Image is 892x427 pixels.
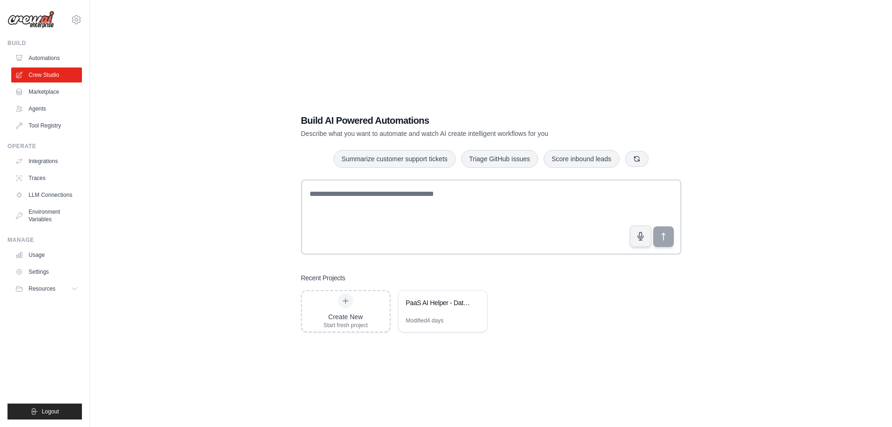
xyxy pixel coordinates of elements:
button: Score inbound leads [544,150,619,168]
a: LLM Connections [11,187,82,202]
div: Operate [7,142,82,150]
img: Logo [7,11,54,29]
span: Logout [42,408,59,415]
button: Click to speak your automation idea [630,225,651,247]
div: Start fresh project [324,322,368,329]
div: Build [7,39,82,47]
a: Tool Registry [11,118,82,133]
div: Modified 4 days [406,317,444,324]
button: Resources [11,281,82,296]
a: Marketplace [11,84,82,99]
a: Automations [11,51,82,66]
button: Triage GitHub issues [461,150,538,168]
a: Integrations [11,154,82,169]
a: Usage [11,247,82,262]
button: Get new suggestions [625,151,649,167]
button: Logout [7,404,82,420]
div: Manage [7,236,82,244]
h3: Recent Projects [301,273,346,283]
a: Environment Variables [11,204,82,227]
div: PaaS AI Helper - Database, RAG & Document Verification [406,298,470,307]
span: Resources [29,285,55,292]
a: Settings [11,264,82,279]
button: Summarize customer support tickets [333,150,455,168]
a: Crew Studio [11,67,82,82]
h1: Build AI Powered Automations [301,114,616,127]
p: Describe what you want to automate and watch AI create intelligent workflows for you [301,129,616,138]
div: Create New [324,312,368,322]
a: Agents [11,101,82,116]
a: Traces [11,171,82,186]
